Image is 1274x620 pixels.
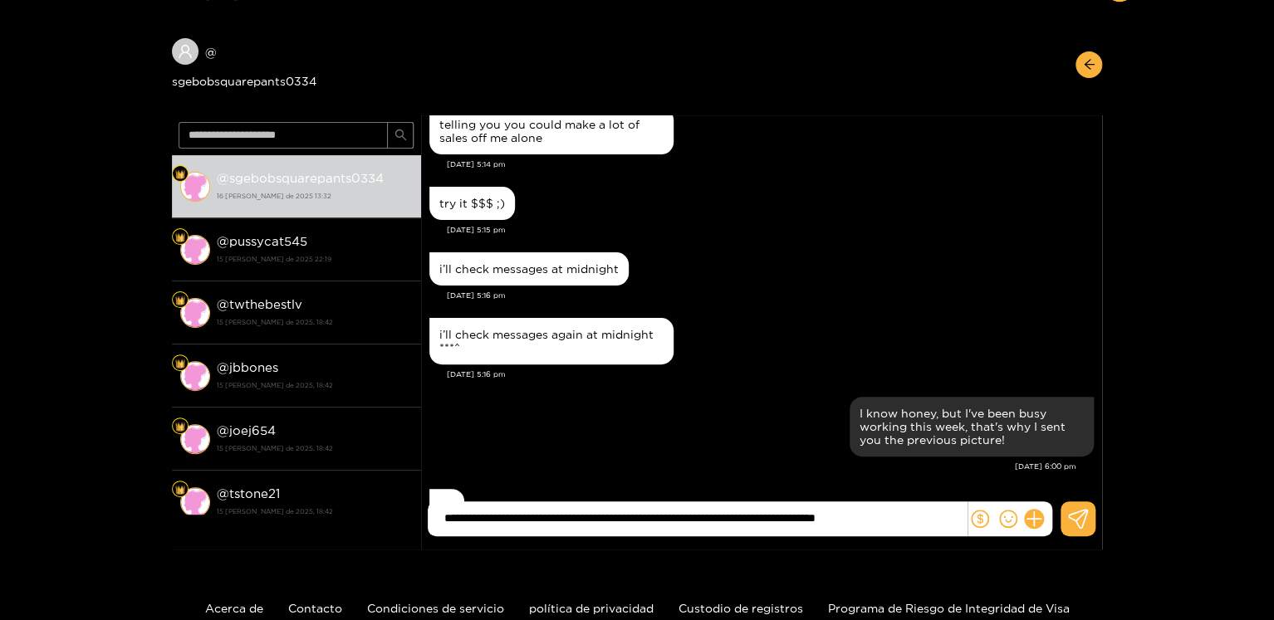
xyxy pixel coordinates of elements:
[971,510,989,528] span: dólar
[850,397,1094,456] div: Jul. 19, 6:00 pm
[217,382,333,388] font: 15 [PERSON_NAME] de 2025, 18:42
[172,75,316,87] font: sgebobsquarepants0334
[217,360,278,374] font: @jbbones
[439,499,454,512] div: no
[439,197,505,210] div: try it $$$ ;)
[217,319,333,325] font: 15 [PERSON_NAME] de 2025, 18:42
[999,510,1017,528] span: sonrisa
[229,171,384,185] font: sgebobsquarepants0334
[217,423,229,437] font: @
[288,602,342,614] a: Contacto
[180,361,210,391] img: conversación
[447,369,1094,380] div: [DATE] 5:16 pm
[447,159,1094,170] div: [DATE] 5:14 pm
[529,602,654,614] a: política de privacidad
[860,407,1084,447] div: I know honey, but I've been busy working this week, that's why I sent you the previous picture!
[175,485,185,495] img: Nivel de ventilador
[175,295,185,305] img: Nivel de ventilador
[429,187,515,220] div: Jul. 19, 5:15 pm
[178,44,193,59] span: usuario
[180,487,210,517] img: conversación
[429,461,1076,472] div: [DATE] 6:00 pm
[180,235,210,265] img: conversación
[217,234,229,248] font: @
[229,486,280,500] font: tstone21
[439,328,664,354] div: i’ll check messages again at midnight ***^
[217,508,333,515] font: 15 [PERSON_NAME] de 2025, 18:42
[429,252,629,286] div: Jul. 19, 5:16 pm
[217,297,302,311] font: @twthebestlv
[394,129,407,143] span: buscar
[217,256,331,262] font: 15 [PERSON_NAME] de 2025 22:19
[217,486,229,500] font: @
[217,445,333,452] font: 15 [PERSON_NAME] de 2025, 18:42
[679,602,803,614] a: Custodio de registros
[229,234,307,248] font: pussycat545
[387,122,414,149] button: buscar
[217,193,331,199] font: 16 [PERSON_NAME] de 2025 13:32
[439,118,664,144] div: telling you you could make a lot of sales off me alone
[180,424,210,454] img: conversación
[828,602,1070,614] a: Programa de Riesgo de Integridad de Visa
[229,423,276,437] font: joej654
[217,171,229,185] font: @
[180,172,210,202] img: conversación
[439,262,619,276] div: i’ll check messages at midnight
[367,602,504,614] a: Condiciones de servicio
[429,489,464,522] div: Jul. 20, 10:08 am
[175,232,185,242] img: Nivel de ventilador
[1083,58,1095,72] span: flecha izquierda
[429,318,674,364] div: Jul. 19, 5:16 pm
[175,359,185,369] img: Nivel de ventilador
[205,602,263,614] a: Acerca de
[429,108,674,154] div: Jul. 19, 5:14 pm
[205,46,217,58] font: @
[447,290,1094,301] div: [DATE] 5:16 pm
[175,169,185,179] img: Nivel de ventilador
[968,506,992,531] button: dólar
[180,298,210,328] img: conversación
[1076,51,1102,78] button: flecha izquierda
[172,38,421,90] div: @sgebobsquarepants0334
[447,224,1094,236] div: [DATE] 5:15 pm
[175,422,185,432] img: Nivel de ventilador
